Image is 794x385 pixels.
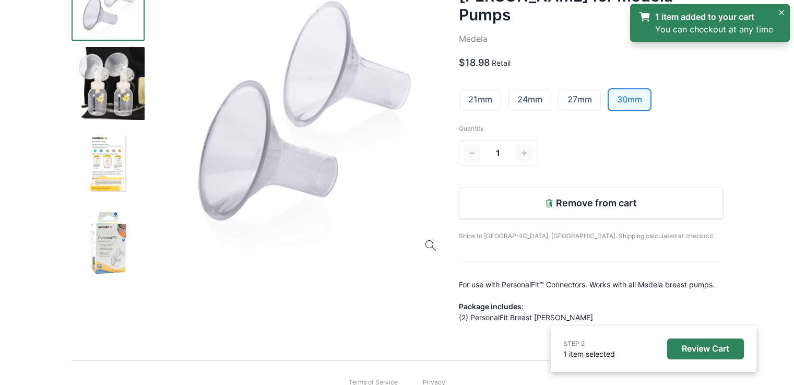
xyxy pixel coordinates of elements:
[682,344,729,354] p: Review Cart
[667,339,744,359] button: Review Cart
[460,89,501,110] a: 21mm
[556,197,637,209] p: Remove from cart
[72,47,145,120] img: bmv0gghmhwq7bgrjbkq2phj8gae1
[464,145,480,161] button: Decrement
[459,302,524,311] strong: Package includes:
[563,339,615,348] p: STEP 2
[492,57,511,68] p: Retail
[72,206,145,279] img: fz50atk4pxd2a2ikojl21y2ppp12
[516,145,532,161] button: Increment
[459,32,723,45] p: Medela
[559,89,600,110] a: 27mm
[459,279,723,323] div: For use with PersonalFit™ Connectors. Works with all Medela breast pumps. (2) PersonalFit Breast ...
[459,219,723,241] p: Ships to [GEOGRAPHIC_DATA], [GEOGRAPHIC_DATA]. Shipping calculated at checkout.
[638,10,773,36] a: 1 item added to your cartYou can checkout at any time
[459,55,490,69] p: $18.98
[609,89,650,110] a: 30mm
[459,124,723,133] p: Quantity
[563,348,615,359] p: 1 item selected
[496,147,500,159] span: 1
[509,89,551,110] a: 24mm
[775,6,788,19] button: Close
[459,188,723,219] button: Remove from cart
[72,126,145,200] img: pmcen6mdkiltycytvq3ds28juvvh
